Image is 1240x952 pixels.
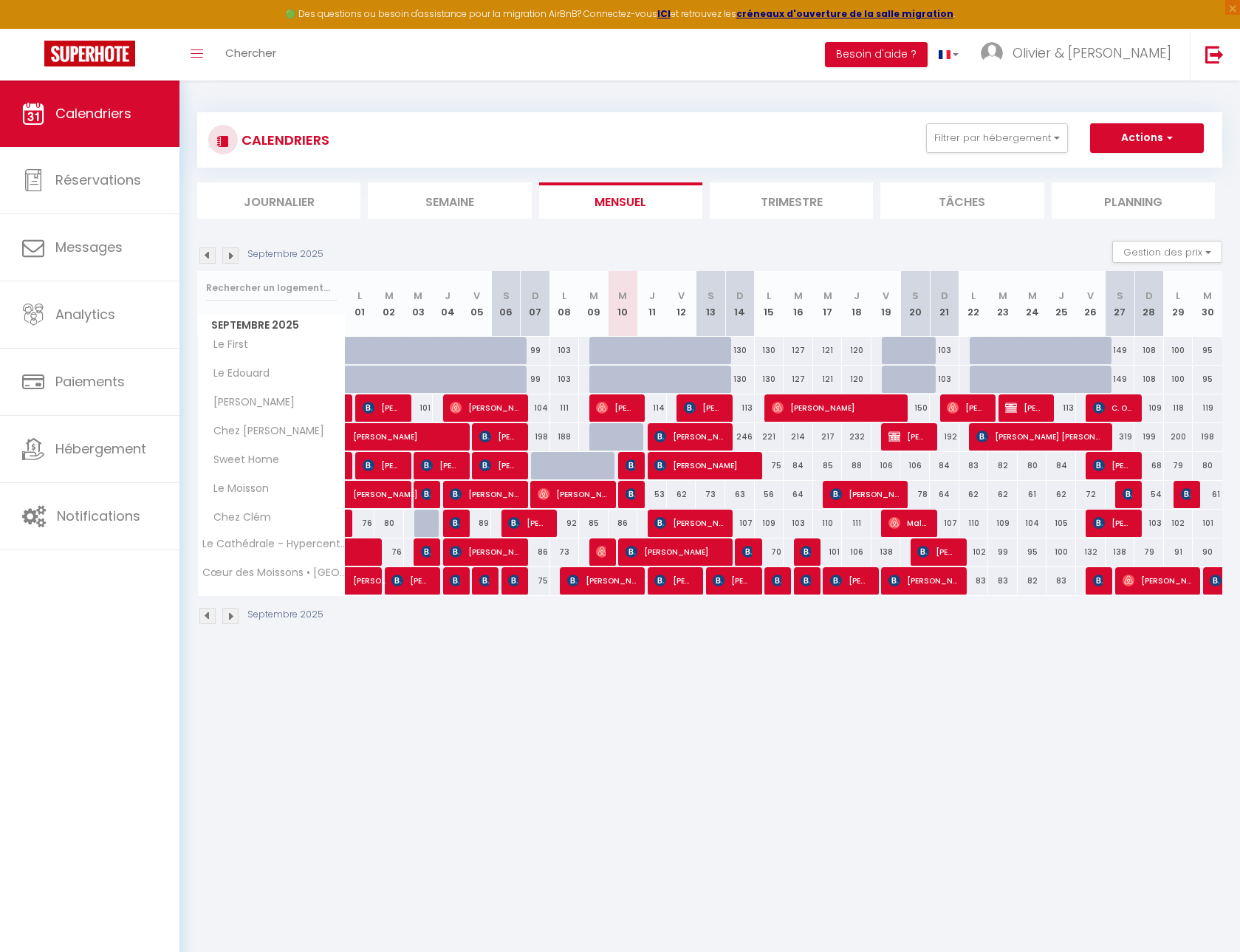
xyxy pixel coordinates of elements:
[725,423,755,451] div: 246
[725,510,755,537] div: 107
[1106,271,1135,337] th: 27
[1117,289,1123,303] abbr: S
[1134,337,1164,364] div: 108
[346,271,375,337] th: 01
[421,480,431,508] span: [PERSON_NAME]
[842,538,871,566] div: 106
[450,538,518,566] span: [PERSON_NAME]
[200,452,283,468] span: Sweet Home
[1018,481,1047,508] div: 61
[755,481,784,508] div: 56
[900,481,930,508] div: 78
[971,289,976,303] abbr: L
[930,423,959,451] div: 192
[200,394,298,411] span: [PERSON_NAME]
[1005,394,1044,422] span: [PERSON_NAME]
[197,182,360,219] li: Journalier
[842,337,871,364] div: 120
[550,510,580,537] div: 92
[353,559,387,587] span: [PERSON_NAME]
[1164,538,1193,566] div: 91
[784,481,813,508] div: 64
[462,510,492,537] div: 89
[479,422,518,451] span: [PERSON_NAME]
[678,289,685,303] abbr: V
[445,289,451,303] abbr: J
[532,289,539,303] abbr: D
[1018,271,1047,337] th: 24
[1052,182,1215,219] li: Planning
[794,289,803,303] abbr: M
[813,452,843,479] div: 85
[521,567,550,595] div: 75
[521,423,550,451] div: 198
[941,289,948,303] abbr: D
[1106,366,1135,393] div: 149
[1018,538,1047,566] div: 95
[1134,538,1164,566] div: 79
[503,289,510,303] abbr: S
[404,394,434,422] div: 101
[1093,509,1132,537] span: [PERSON_NAME]
[521,271,550,337] th: 07
[1164,510,1193,537] div: 102
[654,566,693,595] span: [PERSON_NAME]
[1028,289,1037,303] abbr: M
[346,394,353,422] a: [PERSON_NAME]
[959,538,989,566] div: 102
[959,510,989,537] div: 110
[1205,45,1224,64] img: logout
[930,366,959,393] div: 103
[959,567,989,595] div: 83
[609,510,638,537] div: 86
[346,510,375,537] div: 76
[538,480,606,508] span: [PERSON_NAME]
[888,509,928,537] span: Mallaury Vion
[842,423,871,451] div: 232
[742,538,752,566] span: [PERSON_NAME]
[368,182,531,219] li: Semaine
[725,337,755,364] div: 130
[772,566,781,595] span: [PERSON_NAME]
[830,480,899,508] span: [PERSON_NAME]
[755,337,784,364] div: 130
[736,289,744,303] abbr: D
[55,372,125,391] span: Paiements
[346,423,375,451] a: [PERSON_NAME]
[589,289,598,303] abbr: M
[200,366,273,382] span: Le Edouard
[200,510,275,526] span: Chez Clém
[1203,289,1212,303] abbr: M
[626,451,635,479] span: Jenkit Pipattanatikanant
[550,366,580,393] div: 103
[450,394,518,422] span: [PERSON_NAME]
[883,289,889,303] abbr: V
[550,394,580,422] div: 111
[1106,337,1135,364] div: 149
[842,510,871,537] div: 111
[521,394,550,422] div: 104
[1047,394,1076,422] div: 113
[55,439,146,458] span: Hébergement
[988,510,1018,537] div: 109
[1164,337,1193,364] div: 100
[374,271,404,337] th: 02
[930,337,959,364] div: 103
[1164,394,1193,422] div: 118
[57,507,140,525] span: Notifications
[736,7,953,20] strong: créneaux d'ouverture de la salle migration
[1193,481,1222,508] div: 61
[930,481,959,508] div: 64
[1123,480,1132,508] span: [PERSON_NAME]
[767,289,771,303] abbr: L
[247,247,323,261] p: Septembre 2025
[200,423,328,439] span: Chez [PERSON_NAME]
[346,452,353,480] a: [PERSON_NAME]
[755,510,784,537] div: 109
[772,394,900,422] span: [PERSON_NAME]
[710,182,873,219] li: Trimestre
[198,315,345,336] span: Septembre 2025
[238,123,329,157] h3: CALENDRIERS
[696,481,725,508] div: 73
[654,509,723,537] span: [PERSON_NAME]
